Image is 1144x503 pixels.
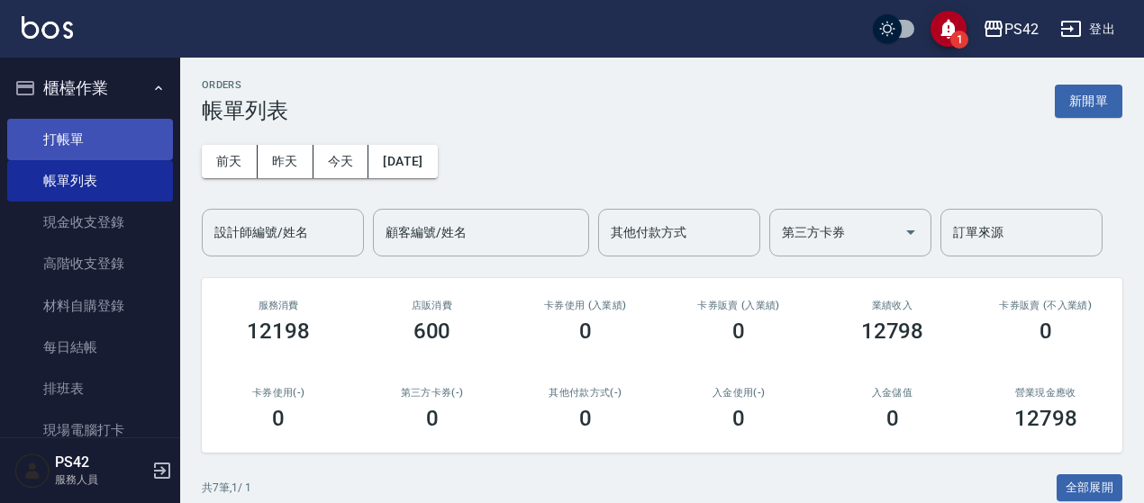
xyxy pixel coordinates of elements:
[22,16,73,39] img: Logo
[531,300,640,311] h2: 卡券使用 (入業績)
[258,145,313,178] button: 昨天
[202,480,251,496] p: 共 7 筆, 1 / 1
[7,202,173,243] a: 現金收支登錄
[223,300,333,311] h3: 服務消費
[1055,92,1122,109] a: 新開單
[1057,474,1123,502] button: 全部展開
[368,145,437,178] button: [DATE]
[531,387,640,399] h2: 其他付款方式(-)
[7,368,173,409] a: 排班表
[7,327,173,368] a: 每日結帳
[377,387,486,399] h2: 第三方卡券(-)
[886,406,899,431] h3: 0
[202,98,288,123] h3: 帳單列表
[837,300,947,311] h2: 業績收入
[7,65,173,112] button: 櫃檯作業
[7,243,173,284] a: 高階收支登錄
[1053,13,1122,46] button: 登出
[732,319,745,344] h3: 0
[7,160,173,202] a: 帳單列表
[732,406,745,431] h3: 0
[684,300,794,311] h2: 卡券販賣 (入業績)
[313,145,369,178] button: 今天
[1004,18,1039,40] div: PS42
[202,145,258,178] button: 前天
[55,472,147,488] p: 服務人員
[931,11,967,47] button: save
[55,454,147,472] h5: PS42
[579,319,592,344] h3: 0
[861,319,924,344] h3: 12798
[991,300,1101,311] h2: 卡券販賣 (不入業績)
[7,285,173,327] a: 材料自購登錄
[950,31,968,49] span: 1
[1055,85,1122,118] button: 新開單
[837,387,947,399] h2: 入金儲值
[426,406,439,431] h3: 0
[7,119,173,160] a: 打帳單
[976,11,1046,48] button: PS42
[7,409,173,451] a: 現場電腦打卡
[14,453,50,489] img: Person
[223,387,333,399] h2: 卡券使用(-)
[413,319,451,344] h3: 600
[1014,406,1077,431] h3: 12798
[579,406,592,431] h3: 0
[202,79,288,91] h2: ORDERS
[991,387,1101,399] h2: 營業現金應收
[896,218,925,247] button: Open
[272,406,285,431] h3: 0
[684,387,794,399] h2: 入金使用(-)
[1040,319,1052,344] h3: 0
[377,300,486,311] h2: 店販消費
[247,319,310,344] h3: 12198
